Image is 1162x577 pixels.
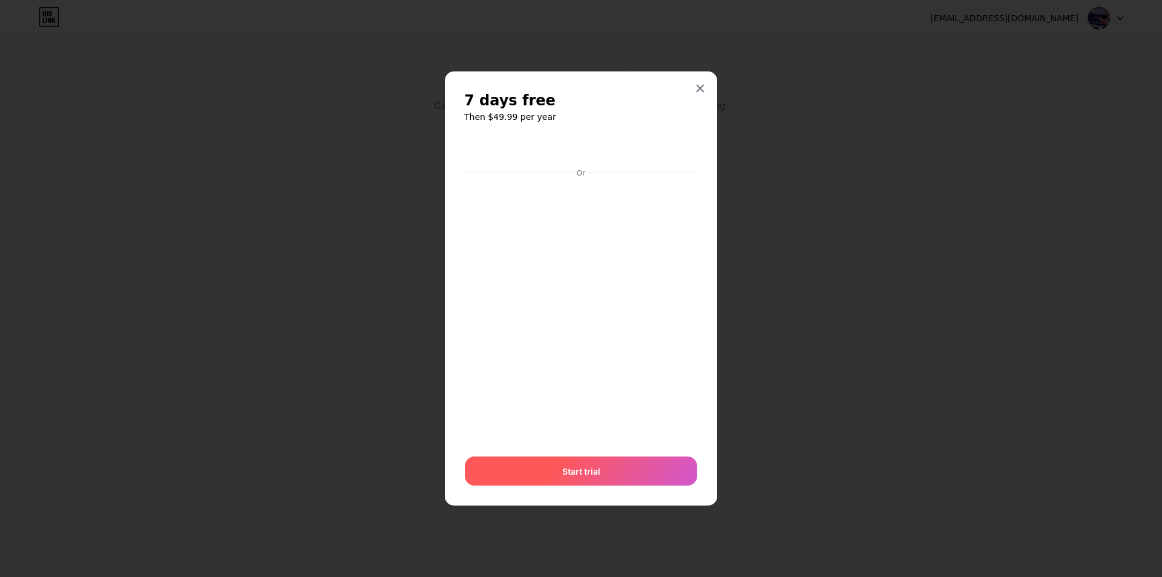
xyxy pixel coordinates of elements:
h6: Then $49.99 per year [464,111,698,123]
iframe: Secure payment button frame [465,136,697,165]
div: Or [574,168,588,178]
span: Start trial [562,465,600,478]
iframe: Secure payment input frame [462,179,700,445]
span: 7 days free [464,91,556,110]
